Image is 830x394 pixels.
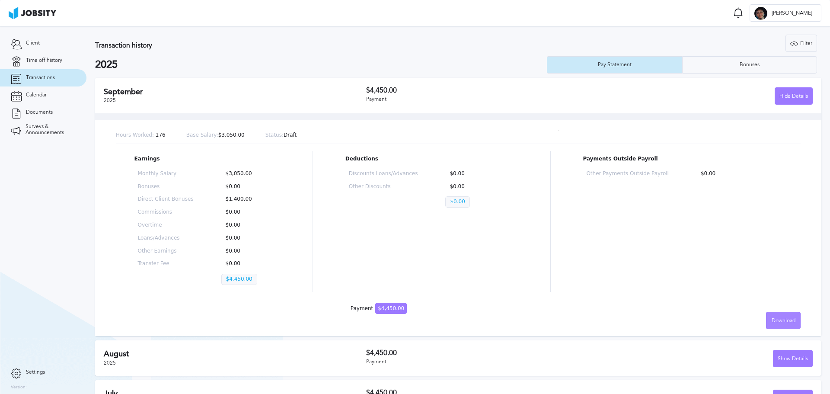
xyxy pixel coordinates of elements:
[221,222,277,228] p: $0.00
[138,248,194,254] p: Other Earnings
[349,171,418,177] p: Discounts Loans/Advances
[138,184,194,190] p: Bonuses
[186,132,245,138] p: $3,050.00
[221,184,277,190] p: $0.00
[547,56,682,74] button: Pay Statement
[773,350,813,367] button: Show Details
[26,92,47,98] span: Calendar
[26,124,76,136] span: Surveys & Announcements
[26,75,55,81] span: Transactions
[583,156,782,162] p: Payments Outside Payroll
[366,86,590,94] h3: $4,450.00
[221,171,277,177] p: $3,050.00
[772,318,795,324] span: Download
[594,62,636,68] div: Pay Statement
[9,7,56,19] img: ab4bad089aa723f57921c736e9817d99.png
[95,42,490,49] h3: Transaction history
[116,132,154,138] span: Hours Worked:
[445,171,514,177] p: $0.00
[104,360,116,366] span: 2025
[26,109,53,115] span: Documents
[104,87,366,96] h2: September
[138,222,194,228] p: Overtime
[682,56,817,74] button: Bonuses
[696,171,779,177] p: $0.00
[138,196,194,202] p: Direct Client Bonuses
[445,184,514,190] p: $0.00
[775,88,812,105] div: Hide Details
[775,87,813,105] button: Hide Details
[138,209,194,215] p: Commissions
[750,4,821,22] button: L[PERSON_NAME]
[138,171,194,177] p: Monthly Salary
[586,171,668,177] p: Other Payments Outside Payroll
[349,184,418,190] p: Other Discounts
[351,306,407,312] div: Payment
[445,196,469,208] p: $0.00
[116,132,166,138] p: 176
[366,349,590,357] h3: $4,450.00
[735,62,764,68] div: Bonuses
[345,156,518,162] p: Deductions
[754,7,767,20] div: L
[773,350,812,368] div: Show Details
[221,274,257,285] p: $4,450.00
[767,10,817,16] span: [PERSON_NAME]
[221,261,277,267] p: $0.00
[221,235,277,241] p: $0.00
[138,261,194,267] p: Transfer Fee
[366,96,590,103] div: Payment
[375,303,407,314] span: $4,450.00
[138,235,194,241] p: Loans/Advances
[221,248,277,254] p: $0.00
[785,35,817,52] button: Filter
[221,196,277,202] p: $1,400.00
[26,58,62,64] span: Time off history
[265,132,284,138] span: Status:
[104,349,366,359] h2: August
[221,209,277,215] p: $0.00
[766,312,801,329] button: Download
[95,59,547,71] h2: 2025
[26,40,40,46] span: Client
[134,156,281,162] p: Earnings
[11,385,27,390] label: Version:
[265,132,297,138] p: Draft
[104,97,116,103] span: 2025
[366,359,590,365] div: Payment
[186,132,218,138] span: Base Salary:
[26,369,45,375] span: Settings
